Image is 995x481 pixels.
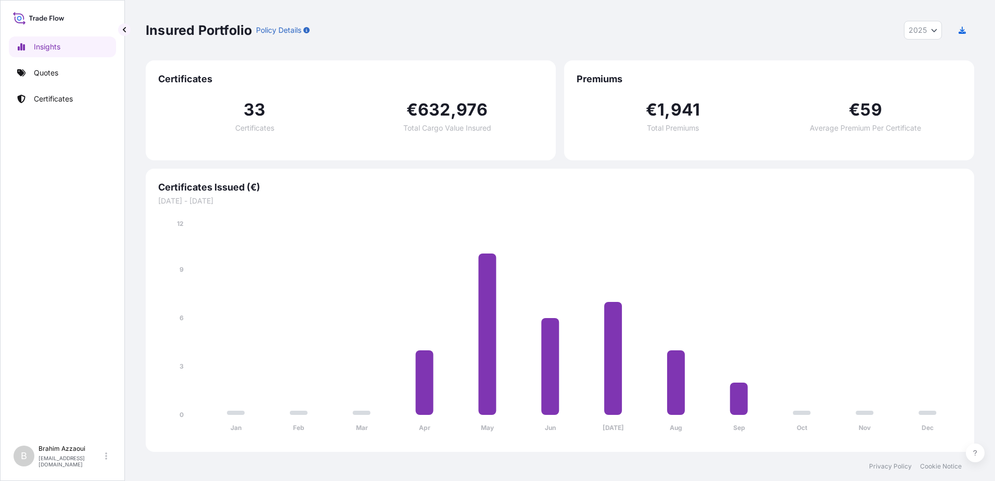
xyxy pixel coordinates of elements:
[577,73,962,85] span: Premiums
[146,22,252,39] p: Insured Portfolio
[418,102,451,118] span: 632
[256,25,301,35] p: Policy Details
[419,424,430,432] tspan: Apr
[909,25,927,35] span: 2025
[177,220,184,227] tspan: 12
[904,21,942,40] button: Year Selector
[9,62,116,83] a: Quotes
[244,102,265,118] span: 33
[603,424,624,432] tspan: [DATE]
[403,124,491,132] span: Total Cargo Value Insured
[646,102,657,118] span: €
[860,102,882,118] span: 59
[849,102,860,118] span: €
[657,102,665,118] span: 1
[21,451,27,461] span: B
[481,424,494,432] tspan: May
[231,424,241,432] tspan: Jan
[670,424,682,432] tspan: Aug
[180,362,184,370] tspan: 3
[920,462,962,471] a: Cookie Notice
[180,314,184,322] tspan: 6
[34,94,73,104] p: Certificates
[647,124,699,132] span: Total Premiums
[733,424,745,432] tspan: Sep
[859,424,871,432] tspan: Nov
[406,102,418,118] span: €
[671,102,700,118] span: 941
[158,181,962,194] span: Certificates Issued (€)
[456,102,488,118] span: 976
[34,68,58,78] p: Quotes
[235,124,274,132] span: Certificates
[797,424,808,432] tspan: Oct
[293,424,304,432] tspan: Feb
[158,196,962,206] span: [DATE] - [DATE]
[451,102,456,118] span: ,
[180,411,184,419] tspan: 0
[545,424,556,432] tspan: Jun
[356,424,368,432] tspan: Mar
[665,102,670,118] span: ,
[9,88,116,109] a: Certificates
[869,462,912,471] a: Privacy Policy
[9,36,116,57] a: Insights
[810,124,921,132] span: Average Premium Per Certificate
[180,265,184,273] tspan: 9
[39,445,103,453] p: Brahim Azzaoui
[922,424,934,432] tspan: Dec
[34,42,60,52] p: Insights
[158,73,543,85] span: Certificates
[39,455,103,467] p: [EMAIL_ADDRESS][DOMAIN_NAME]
